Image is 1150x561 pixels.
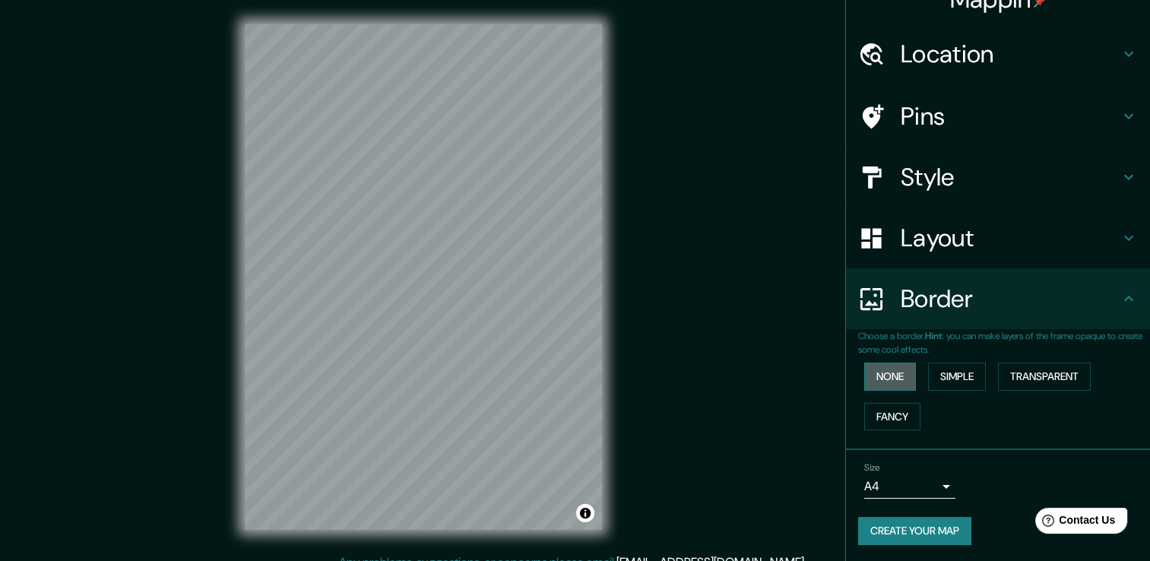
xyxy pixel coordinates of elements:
[901,284,1120,314] h4: Border
[928,363,986,391] button: Simple
[846,24,1150,84] div: Location
[864,474,955,499] div: A4
[245,24,602,530] canvas: Map
[998,363,1091,391] button: Transparent
[864,363,916,391] button: None
[864,461,880,474] label: Size
[846,147,1150,208] div: Style
[901,223,1120,253] h4: Layout
[1015,502,1133,544] iframe: Help widget launcher
[858,329,1150,357] p: Choose a border. : you can make layers of the frame opaque to create some cool effects.
[576,504,594,522] button: Toggle attribution
[925,330,942,342] b: Hint
[846,268,1150,329] div: Border
[846,86,1150,147] div: Pins
[846,208,1150,268] div: Layout
[901,162,1120,192] h4: Style
[858,517,971,545] button: Create your map
[901,101,1120,132] h4: Pins
[901,39,1120,69] h4: Location
[864,403,920,431] button: Fancy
